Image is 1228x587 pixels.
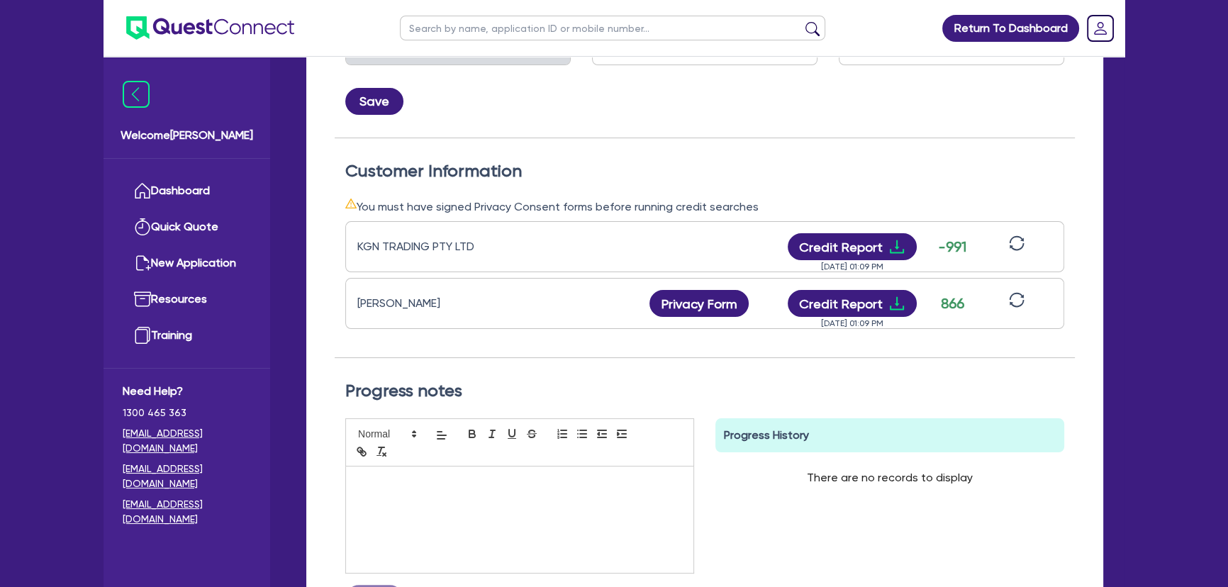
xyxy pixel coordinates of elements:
a: [EMAIL_ADDRESS][DOMAIN_NAME] [123,462,251,491]
div: [PERSON_NAME] [357,295,535,312]
a: Resources [123,281,251,318]
button: Privacy Form [649,290,749,317]
a: Dropdown toggle [1082,10,1119,47]
h2: Progress notes [345,381,1064,401]
span: sync [1009,292,1025,308]
span: sync [1009,235,1025,251]
button: sync [1005,235,1029,259]
div: -991 [934,236,970,257]
button: Credit Reportdownload [788,233,917,260]
button: Save [345,88,403,115]
div: You must have signed Privacy Consent forms before running credit searches [345,198,1064,216]
span: warning [345,198,357,209]
a: Training [123,318,251,354]
div: There are no records to display [790,452,990,503]
span: download [888,295,905,312]
span: Welcome [PERSON_NAME] [121,127,253,144]
span: Need Help? [123,383,251,400]
img: resources [134,291,151,308]
button: sync [1005,291,1029,316]
div: Progress History [715,418,1064,452]
a: [EMAIL_ADDRESS][DOMAIN_NAME] [123,426,251,456]
a: Quick Quote [123,209,251,245]
img: quest-connect-logo-blue [126,16,294,40]
a: Return To Dashboard [942,15,1079,42]
a: [EMAIL_ADDRESS][DOMAIN_NAME] [123,497,251,527]
span: 1300 465 363 [123,406,251,420]
a: Dashboard [123,173,251,209]
button: Credit Reportdownload [788,290,917,317]
div: KGN TRADING PTY LTD [357,238,535,255]
img: new-application [134,255,151,272]
img: icon-menu-close [123,81,150,108]
img: quick-quote [134,218,151,235]
div: 866 [934,293,970,314]
h2: Customer Information [345,161,1064,181]
a: New Application [123,245,251,281]
img: training [134,327,151,344]
span: download [888,238,905,255]
input: Search by name, application ID or mobile number... [400,16,825,40]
